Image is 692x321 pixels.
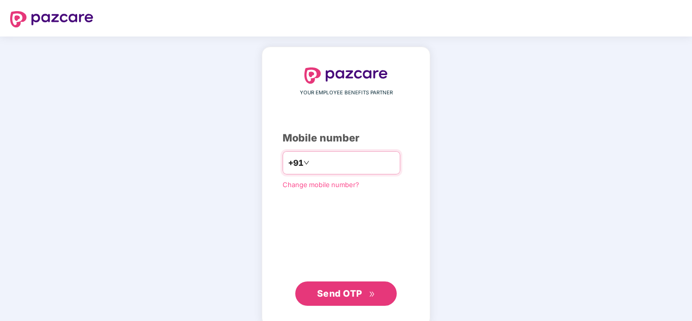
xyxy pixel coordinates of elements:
span: Send OTP [317,288,362,299]
span: YOUR EMPLOYEE BENEFITS PARTNER [300,89,393,97]
a: Change mobile number? [283,181,359,189]
img: logo [304,67,388,84]
button: Send OTPdouble-right [295,281,397,306]
img: logo [10,11,93,27]
span: down [303,160,309,166]
span: double-right [369,291,375,298]
span: +91 [288,157,303,169]
div: Mobile number [283,130,409,146]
